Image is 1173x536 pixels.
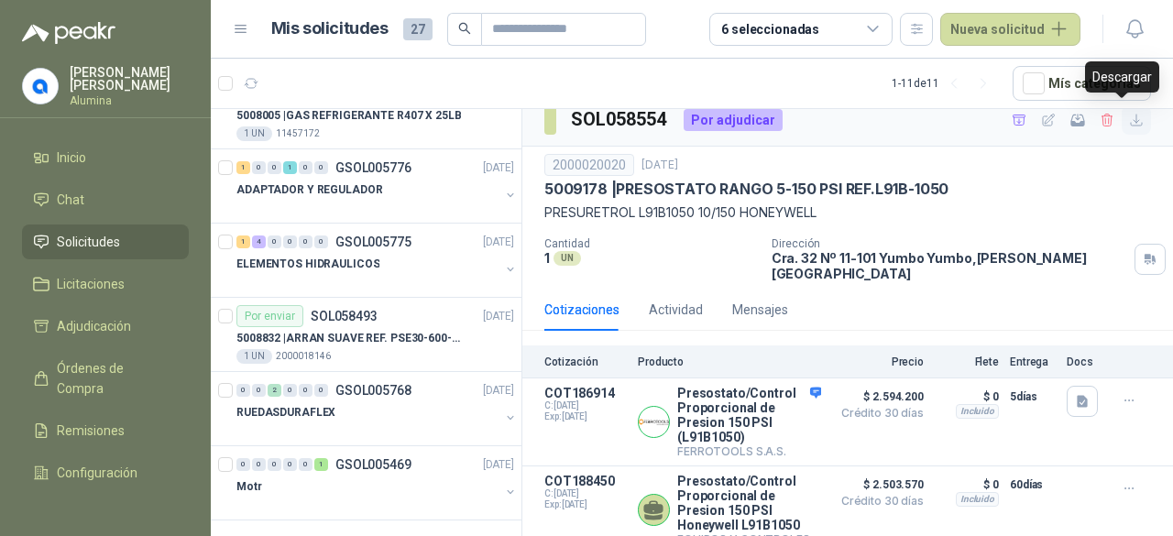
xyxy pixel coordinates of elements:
a: 0 0 2 0 0 0 GSOL005768[DATE] RUEDASDURAFLEX [236,379,518,438]
span: Chat [57,190,84,210]
div: 0 [236,384,250,397]
div: 1 [236,235,250,248]
p: 5008832 | ARRAN SUAVE REF. PSE30-600-70 20HP-30A [236,330,465,347]
div: Por enviar [236,305,303,327]
div: 0 [252,458,266,471]
span: search [458,22,471,35]
p: GSOL005469 [335,458,411,471]
img: Company Logo [639,407,669,437]
div: 0 [299,384,312,397]
div: 6 seleccionadas [721,19,819,39]
a: 1 4 0 0 0 0 GSOL005775[DATE] ELEMENTOS HIDRAULICOS [236,231,518,290]
p: Alumina [70,95,189,106]
p: COT188450 [544,474,627,488]
div: UN [554,251,581,266]
div: 0 [299,235,312,248]
div: 0 [236,458,250,471]
a: Inicio [22,140,189,175]
p: Cotización [544,356,627,368]
div: Mensajes [732,300,788,320]
span: Órdenes de Compra [57,358,171,399]
span: C: [DATE] [544,400,627,411]
span: $ 2.503.570 [832,474,924,496]
div: Incluido [956,404,999,419]
p: [DATE] [483,382,514,399]
div: 1 [314,458,328,471]
span: Licitaciones [57,274,125,294]
p: Entrega [1010,356,1056,368]
div: Incluido [956,492,999,507]
div: Por adjudicar [684,109,783,131]
button: Mís categorías [1013,66,1151,101]
div: 0 [314,235,328,248]
div: 0 [283,458,297,471]
p: GSOL005776 [335,161,411,174]
p: Flete [935,356,999,368]
span: Adjudicación [57,316,131,336]
a: 0 0 0 0 0 1 GSOL005469[DATE] Motr [236,454,518,512]
div: 0 [314,384,328,397]
img: Company Logo [23,69,58,104]
a: Configuración [22,455,189,490]
div: 0 [252,161,266,174]
p: ADAPTADOR Y REGULADOR [236,181,382,199]
div: 0 [299,458,312,471]
p: Motr [236,478,262,496]
p: Cra. 32 Nº 11-101 Yumbo Yumbo , [PERSON_NAME][GEOGRAPHIC_DATA] [772,250,1127,281]
a: Órdenes de Compra [22,351,189,406]
a: Licitaciones [22,267,189,301]
p: Presostato/Control Proporcional de Presion 150 PSI (L91B1050) [677,386,821,444]
div: 0 [283,384,297,397]
div: 2 [268,384,281,397]
p: Presostato/Control Proporcional de Presion 150 PSI Honeywell L91B1050 [677,474,821,532]
div: 1 UN [236,126,272,141]
p: RUEDASDURAFLEX [236,404,335,421]
p: 2000018146 [276,349,331,364]
div: 0 [252,384,266,397]
span: 27 [403,18,433,40]
p: 11457172 [276,126,320,141]
span: Remisiones [57,421,125,441]
a: Chat [22,182,189,217]
a: Por enviarSOL058493[DATE] 5008832 |ARRAN SUAVE REF. PSE30-600-70 20HP-30A1 UN2000018146 [211,298,521,372]
p: [DATE] [483,456,514,474]
p: COT186914 [544,386,627,400]
p: Docs [1067,356,1103,368]
span: Exp: [DATE] [544,411,627,422]
div: 0 [283,235,297,248]
span: $ 2.594.200 [832,386,924,408]
img: Logo peakr [22,22,115,44]
p: [DATE] [641,157,678,174]
span: Crédito 30 días [832,496,924,507]
div: Actividad [649,300,703,320]
a: Adjudicación [22,309,189,344]
p: [DATE] [483,234,514,251]
p: 5009178 | PRESOSTATO RANGO 5-150 PSI REF.L91B-1050 [544,180,948,199]
button: Nueva solicitud [940,13,1080,46]
div: 2000020020 [544,154,634,176]
div: 1 [236,161,250,174]
span: Inicio [57,148,86,168]
p: 5 días [1010,386,1056,408]
span: Exp: [DATE] [544,499,627,510]
p: Cantidad [544,237,757,250]
div: Descargar [1085,61,1159,93]
div: 0 [268,235,281,248]
p: FERROTOOLS S.A.S. [677,444,821,458]
p: Producto [638,356,821,368]
div: 0 [314,161,328,174]
p: Dirección [772,237,1127,250]
div: Cotizaciones [544,300,619,320]
div: 0 [299,161,312,174]
p: PRESURETROL L91B1050 10/150 HONEYWELL [544,202,1151,223]
p: $ 0 [935,386,999,408]
a: 1 0 0 1 0 0 GSOL005776[DATE] ADAPTADOR Y REGULADOR [236,157,518,215]
span: Solicitudes [57,232,120,252]
p: GSOL005775 [335,235,411,248]
span: Configuración [57,463,137,483]
div: 4 [252,235,266,248]
h1: Mis solicitudes [271,16,389,42]
a: RecibidoSOL058547[DATE] 5008005 |GAS REFRIGERANTE R407 X 25LB1 UN11457172 [211,75,521,149]
div: 0 [268,161,281,174]
p: [DATE] [483,308,514,325]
